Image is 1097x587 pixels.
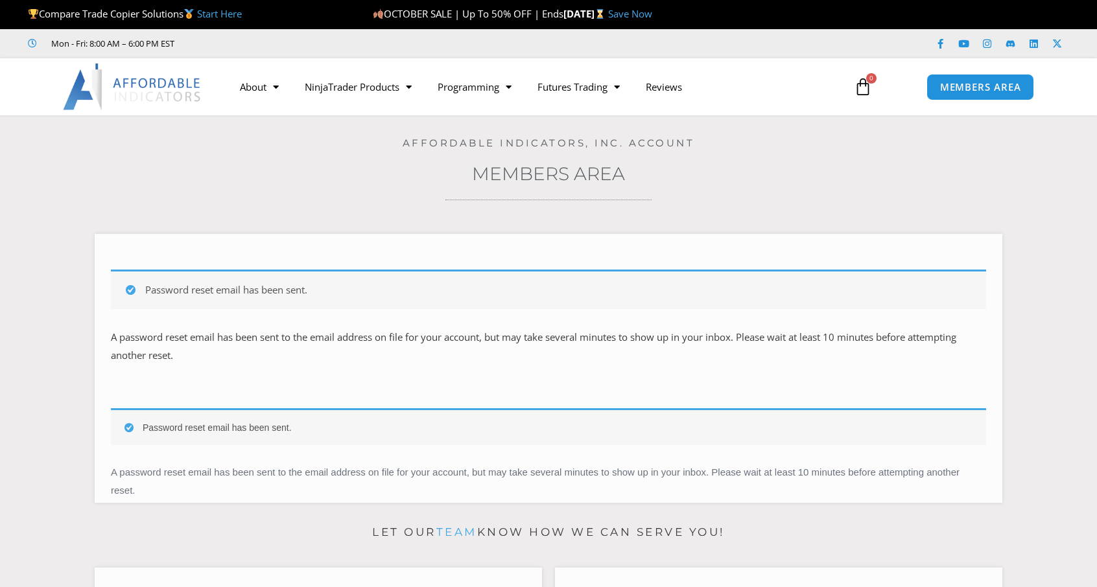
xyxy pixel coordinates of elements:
[48,36,174,51] span: Mon - Fri: 8:00 AM – 6:00 PM EST
[95,522,1002,543] p: Let our know how we can serve you!
[834,68,891,106] a: 0
[425,72,525,102] a: Programming
[227,72,292,102] a: About
[866,73,877,84] span: 0
[197,7,242,20] a: Start Here
[608,7,652,20] a: Save Now
[111,463,986,500] p: A password reset email has been sent to the email address on file for your account, but may take ...
[227,72,839,102] nav: Menu
[292,72,425,102] a: NinjaTrader Products
[111,328,986,365] p: A password reset email has been sent to the email address on file for your account, but may take ...
[595,9,605,19] img: ⌛
[373,7,563,20] span: OCTOBER SALE | Up To 50% OFF | Ends
[63,63,202,110] img: LogoAI | Affordable Indicators – NinjaTrader
[525,72,633,102] a: Futures Trading
[111,408,986,445] div: Password reset email has been sent.
[111,270,986,309] div: Password reset email has been sent.
[633,72,695,102] a: Reviews
[926,74,1035,100] a: MEMBERS AREA
[403,137,695,149] a: Affordable Indicators, Inc. Account
[193,37,387,50] iframe: Customer reviews powered by Trustpilot
[472,163,625,185] a: Members Area
[184,9,194,19] img: 🥇
[28,7,242,20] span: Compare Trade Copier Solutions
[563,7,608,20] strong: [DATE]
[940,82,1021,92] span: MEMBERS AREA
[373,9,383,19] img: 🍂
[436,525,477,538] a: team
[29,9,38,19] img: 🏆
